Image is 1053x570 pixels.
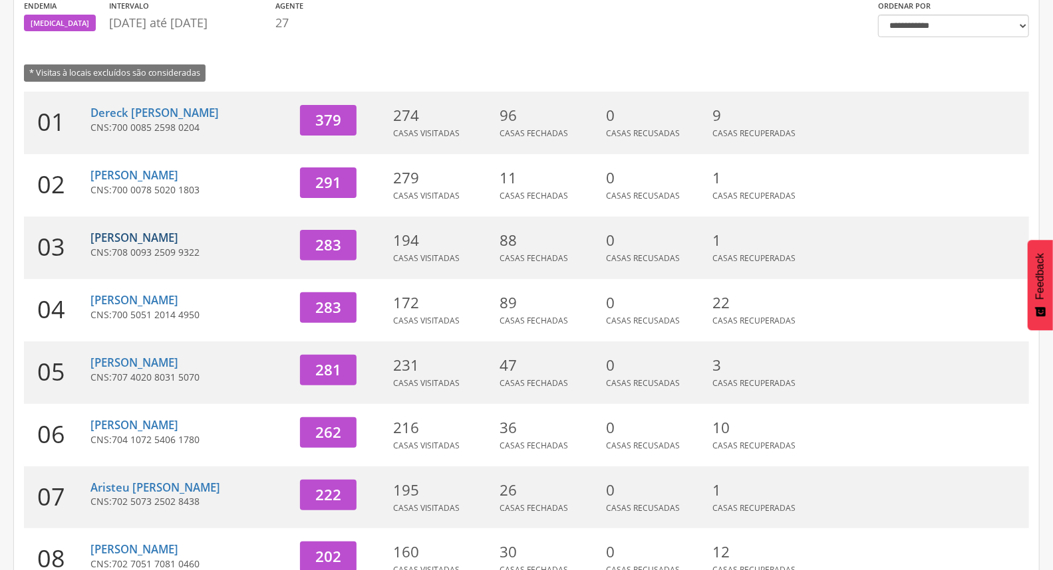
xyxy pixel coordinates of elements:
div: 04 [24,279,90,341]
span: Casas Recusadas [606,315,680,326]
p: 216 [393,417,493,438]
span: Casas Fechadas [500,252,568,264]
a: [PERSON_NAME] [90,167,178,183]
div: 07 [24,466,90,529]
p: 10 [712,417,812,438]
p: 0 [606,230,706,251]
span: Casas Recuperadas [712,502,796,514]
span: 704 1072 5406 1780 [112,433,200,446]
span: 202 [315,546,341,567]
a: Dereck [PERSON_NAME] [90,105,219,120]
a: [PERSON_NAME] [90,292,178,308]
span: Casas Visitadas [393,128,460,139]
span: 702 5073 2502 8438 [112,495,200,508]
p: CNS: [90,308,290,322]
span: 291 [315,172,341,193]
a: [PERSON_NAME] [90,230,178,245]
p: 12 [712,541,812,563]
span: 262 [315,422,341,442]
span: Casas Recusadas [606,252,680,264]
p: 0 [606,292,706,314]
p: 1 [712,167,812,189]
span: Casas Fechadas [500,315,568,326]
p: 89 [500,292,599,314]
button: Feedback - Mostrar pesquisa [1028,240,1053,330]
p: 11 [500,167,599,189]
span: 283 [315,235,341,255]
p: 231 [393,355,493,376]
span: 700 0085 2598 0204 [112,121,200,134]
p: 0 [606,541,706,563]
p: CNS: [90,183,290,197]
p: 0 [606,417,706,438]
span: Casas Visitadas [393,252,460,264]
label: Ordenar por [878,1,931,11]
p: 26 [500,480,599,501]
p: 1 [712,480,812,501]
span: Casas Visitadas [393,315,460,326]
p: CNS: [90,246,290,259]
p: 195 [393,480,493,501]
p: CNS: [90,495,290,508]
div: 05 [24,341,90,404]
span: Casas Visitadas [393,190,460,201]
span: 700 0078 5020 1803 [112,183,200,196]
p: 96 [500,105,599,126]
span: Casas Recusadas [606,128,680,139]
span: [MEDICAL_DATA] [31,18,89,29]
p: CNS: [90,371,290,384]
p: 160 [393,541,493,563]
span: * Visitas à locais excluídos são consideradas [24,64,206,81]
a: [PERSON_NAME] [90,541,178,557]
p: 22 [712,292,812,314]
label: Agente [275,1,303,11]
label: Intervalo [109,1,149,11]
p: 0 [606,167,706,189]
span: 707 4020 8031 5070 [112,371,200,383]
p: CNS: [90,121,290,134]
span: 281 [315,359,341,380]
span: Casas Recusadas [606,440,680,451]
span: 702 7051 7081 0460 [112,557,200,570]
span: Casas Recusadas [606,377,680,389]
span: 222 [315,484,341,505]
span: 700 5051 2014 4950 [112,308,200,321]
span: Casas Recusadas [606,190,680,201]
p: 194 [393,230,493,251]
span: 283 [315,297,341,318]
p: 0 [606,105,706,126]
p: 47 [500,355,599,376]
p: CNS: [90,433,290,446]
div: 02 [24,154,90,217]
p: 9 [712,105,812,126]
span: Casas Recuperadas [712,377,796,389]
p: 30 [500,541,599,563]
p: 0 [606,480,706,501]
span: Casas Recusadas [606,502,680,514]
span: Casas Fechadas [500,190,568,201]
span: 379 [315,110,341,130]
p: 88 [500,230,599,251]
span: Casas Recuperadas [712,440,796,451]
p: 3 [712,355,812,376]
a: [PERSON_NAME] [90,417,178,432]
a: Aristeu [PERSON_NAME] [90,480,220,495]
span: Feedback [1034,253,1046,300]
span: Casas Visitadas [393,440,460,451]
span: Casas Visitadas [393,377,460,389]
div: 06 [24,404,90,466]
p: 27 [275,15,303,32]
div: 01 [24,92,90,154]
span: Casas Visitadas [393,502,460,514]
span: Casas Fechadas [500,440,568,451]
p: 172 [393,292,493,314]
p: 0 [606,355,706,376]
p: 274 [393,105,493,126]
span: Casas Fechadas [500,128,568,139]
div: 03 [24,217,90,279]
span: Casas Recuperadas [712,128,796,139]
p: 1 [712,230,812,251]
span: Casas Recuperadas [712,190,796,201]
span: Casas Fechadas [500,377,568,389]
span: 708 0093 2509 9322 [112,246,200,258]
